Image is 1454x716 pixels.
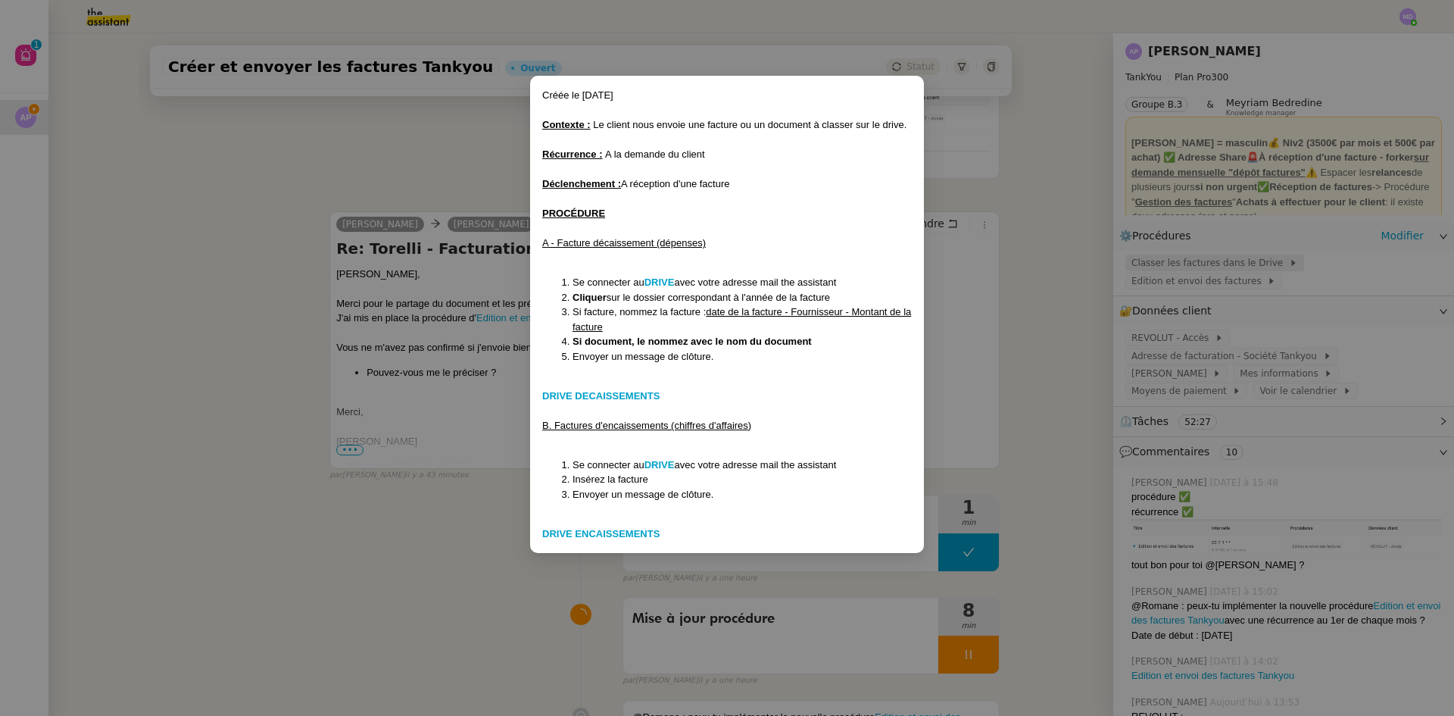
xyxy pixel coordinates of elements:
strong: Si document, le nommez avec le nom du document [573,336,812,347]
u: Récurrence : [542,149,602,160]
a: DRIVE ENCAISSEMENTS [542,528,660,539]
li: Se connecter au avec votre adresse mail the assistant [573,458,912,473]
li: Insérez la facture [573,472,912,487]
span: Créée le [DATE] [542,89,613,101]
u: Contexte : [542,119,591,130]
strong: Cliquer [573,292,607,303]
div: A la demande du client [542,147,912,162]
u: Déclenchement : [542,178,621,189]
li: Envoyer un message de clôture. [573,349,912,364]
u: PROCÉDURE [542,208,605,219]
u: A - Facture décaissement (dépenses) [542,237,706,249]
li: Si facture, nommez la facture : [573,305,912,334]
div: Le client nous envoie une facture ou un document à classer sur le drive. [542,117,912,133]
u: date de la facture - Fournisseur - Montant de la facture [573,306,911,333]
a: DRIVE [644,277,675,288]
u: B. Factures d'encaissements (chiffres d'affaires) [542,420,751,431]
li: Se connecter au avec votre adresse mail the assistant [573,275,912,290]
a: DRIVE [644,459,675,471]
a: DRIVE DECAISSEMENTS [542,390,660,402]
div: A réception d'une facture [542,177,912,192]
li: sur le dossier correspondant à l'année de la facture [573,290,912,305]
li: Envoyer un message de clôture. [573,487,912,502]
